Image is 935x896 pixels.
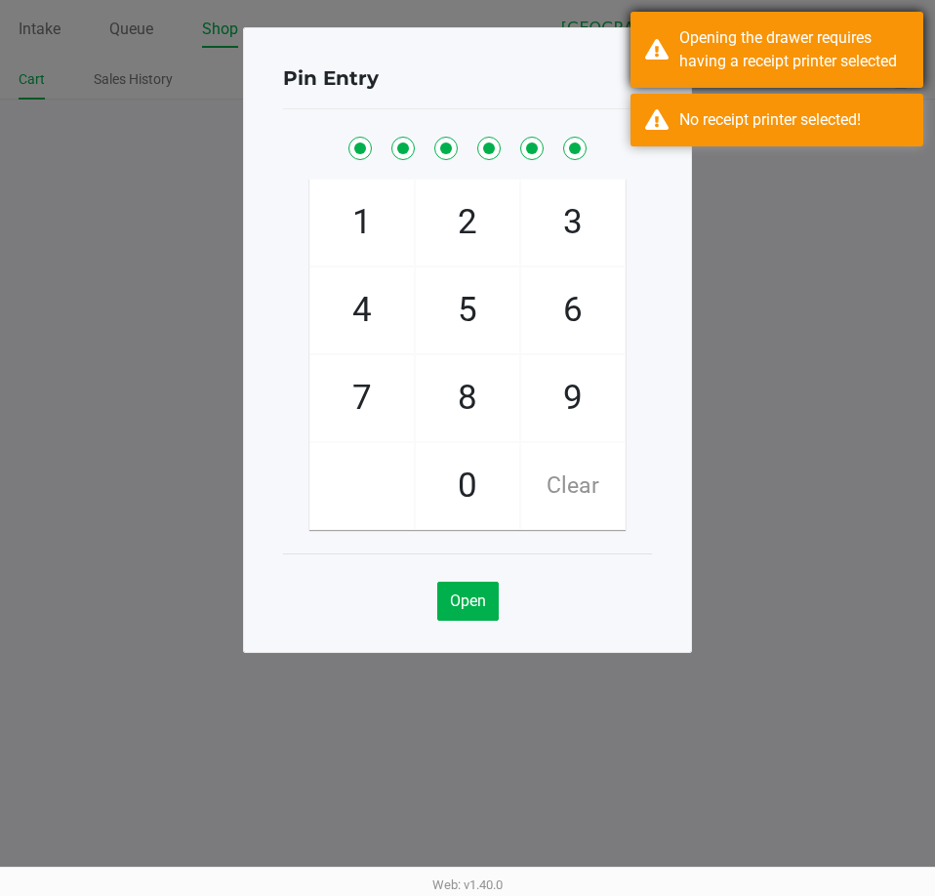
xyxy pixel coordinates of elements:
span: Open [450,591,486,610]
span: 4 [310,267,414,353]
span: 6 [521,267,625,353]
span: 3 [521,180,625,265]
span: Clear [521,443,625,529]
span: 7 [310,355,414,441]
span: 9 [521,355,625,441]
div: No receipt printer selected! [679,108,909,132]
span: 5 [416,267,519,353]
button: Open [437,582,499,621]
span: Web: v1.40.0 [432,877,503,892]
span: 0 [416,443,519,529]
span: 2 [416,180,519,265]
span: 8 [416,355,519,441]
span: 1 [310,180,414,265]
div: Opening the drawer requires having a receipt printer selected [679,26,909,73]
h4: Pin Entry [283,63,379,93]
